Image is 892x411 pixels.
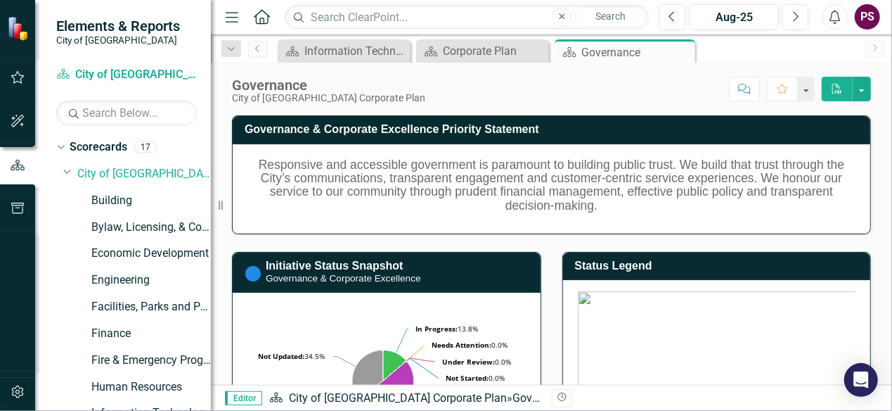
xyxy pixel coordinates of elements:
text: 34.5% [258,351,325,361]
div: City of [GEOGRAPHIC_DATA] Corporate Plan [232,93,425,103]
tspan: Not Updated: [258,351,304,361]
div: Governance [512,391,571,405]
div: » [269,391,541,407]
small: Governance & Corporate Excellence [266,273,421,284]
a: Information Technology [281,42,407,60]
div: 17 [134,141,157,153]
a: Building [91,193,211,209]
img: Not Started [245,265,261,282]
small: City of [GEOGRAPHIC_DATA] [56,34,180,46]
text: 0.0% [446,373,505,383]
div: Governance [232,77,425,93]
path: In Progress, 4. [383,350,406,381]
a: Facilities, Parks and Properties [91,299,211,315]
a: Finance [91,326,211,342]
span: Search [595,11,626,22]
button: Aug-25 [690,4,779,30]
div: Corporate Plan [443,42,545,60]
a: Initiative Status Snapshot [266,260,403,272]
input: Search Below... [56,101,197,125]
a: City of [GEOGRAPHIC_DATA] Corporate Plan [56,67,197,83]
h3: Status Legend [575,260,864,272]
button: PS [855,4,880,30]
text: 0.0% [432,340,508,350]
text: 13.8% [415,324,478,334]
a: Scorecards [70,139,127,156]
span: Editor [225,391,262,405]
div: Information Technology [304,42,407,60]
tspan: Not Started: [446,373,489,383]
a: Fire & Emergency Program [91,353,211,369]
h5: Responsive and accessible government is paramount to building public trust. We build that trust t... [247,158,855,213]
button: Search [575,7,645,27]
tspan: In Progress: [415,324,458,334]
a: City of [GEOGRAPHIC_DATA] Corporate Plan [289,391,507,405]
h3: Governance & Corporate Excellence Priority Statement [245,123,863,136]
tspan: Needs Attention: [432,340,491,350]
a: Bylaw, Licensing, & Community Safety [91,220,211,236]
a: Human Resources [91,379,211,396]
a: Economic Development [91,246,211,262]
div: Aug-25 [694,9,774,26]
span: Elements & Reports [56,18,180,34]
img: ClearPoint Strategy [7,16,32,41]
div: Governance [581,44,692,61]
div: Open Intercom Messenger [844,363,878,397]
a: City of [GEOGRAPHIC_DATA] Corporate Plan [77,166,211,182]
text: 0.0% [442,357,511,367]
a: Corporate Plan [420,42,545,60]
tspan: Under Review: [442,357,495,367]
a: Engineering [91,272,211,289]
path: Not Updated, 10. [352,350,383,398]
input: Search ClearPoint... [285,5,649,30]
